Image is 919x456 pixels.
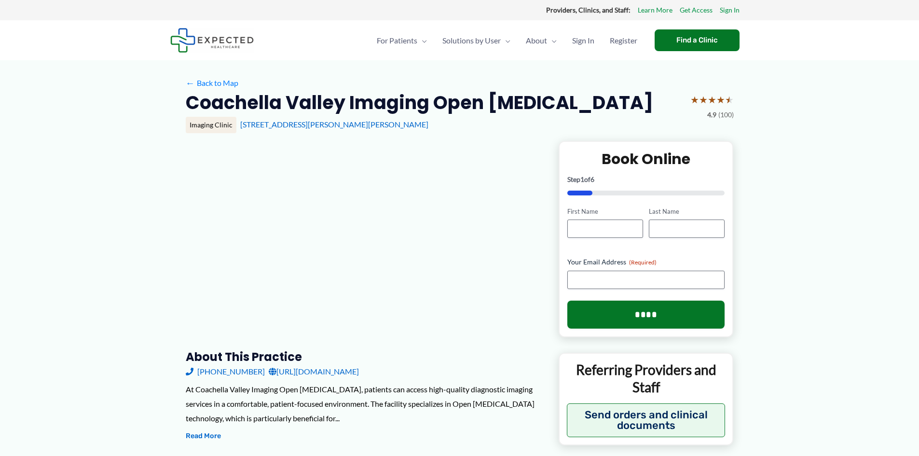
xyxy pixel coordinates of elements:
[564,24,602,57] a: Sign In
[186,76,238,90] a: ←Back to Map
[417,24,427,57] span: Menu Toggle
[590,175,594,183] span: 6
[186,349,543,364] h3: About this practice
[547,24,557,57] span: Menu Toggle
[707,109,716,121] span: 4.9
[186,382,543,425] div: At Coachella Valley Imaging Open [MEDICAL_DATA], patients can access high-quality diagnostic imag...
[629,259,657,266] span: (Required)
[377,24,417,57] span: For Patients
[518,24,564,57] a: AboutMenu Toggle
[572,24,594,57] span: Sign In
[369,24,645,57] nav: Primary Site Navigation
[708,91,716,109] span: ★
[369,24,435,57] a: For PatientsMenu Toggle
[170,28,254,53] img: Expected Healthcare Logo - side, dark font, small
[567,207,643,216] label: First Name
[186,430,221,442] button: Read More
[546,6,631,14] strong: Providers, Clinics, and Staff:
[610,24,637,57] span: Register
[649,207,725,216] label: Last Name
[638,4,672,16] a: Learn More
[718,109,734,121] span: (100)
[690,91,699,109] span: ★
[655,29,740,51] a: Find a Clinic
[186,91,653,114] h2: Coachella Valley Imaging Open [MEDICAL_DATA]
[680,4,713,16] a: Get Access
[725,91,734,109] span: ★
[720,4,740,16] a: Sign In
[567,361,726,396] p: Referring Providers and Staff
[526,24,547,57] span: About
[435,24,518,57] a: Solutions by UserMenu Toggle
[567,403,726,437] button: Send orders and clinical documents
[186,78,195,87] span: ←
[699,91,708,109] span: ★
[240,120,428,129] a: [STREET_ADDRESS][PERSON_NAME][PERSON_NAME]
[567,257,725,267] label: Your Email Address
[186,117,236,133] div: Imaging Clinic
[442,24,501,57] span: Solutions by User
[567,150,725,168] h2: Book Online
[602,24,645,57] a: Register
[716,91,725,109] span: ★
[580,175,584,183] span: 1
[269,364,359,379] a: [URL][DOMAIN_NAME]
[186,364,265,379] a: [PHONE_NUMBER]
[501,24,510,57] span: Menu Toggle
[567,176,725,183] p: Step of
